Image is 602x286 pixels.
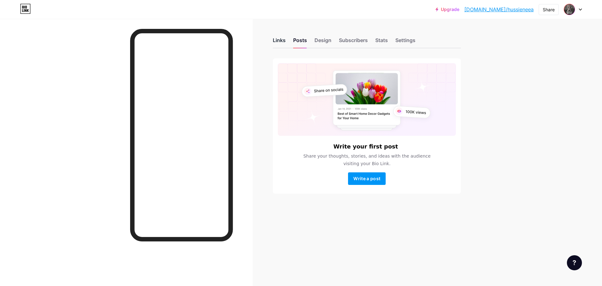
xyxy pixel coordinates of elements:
div: Settings [395,36,415,48]
img: hussien elsayed [563,3,575,15]
span: Share your thoughts, stories, and ideas with the audience visiting your Bio Link. [296,152,438,167]
div: Links [273,36,286,48]
div: Design [314,36,331,48]
a: [DOMAIN_NAME]/hussieneea [464,6,534,13]
div: Posts [293,36,307,48]
span: Write a post [353,176,380,181]
button: Write a post [348,172,386,185]
h6: Write your first post [333,143,398,150]
div: Share [543,6,555,13]
div: Subscribers [339,36,368,48]
a: Upgrade [436,7,459,12]
div: Stats [375,36,388,48]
